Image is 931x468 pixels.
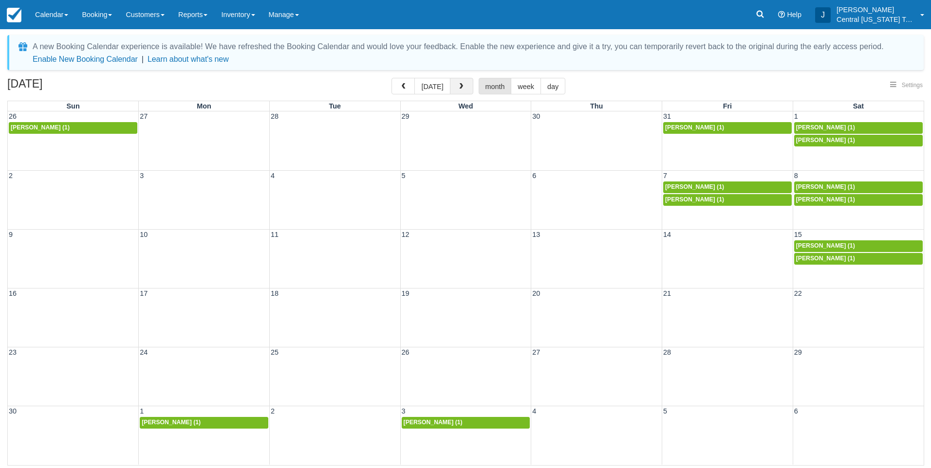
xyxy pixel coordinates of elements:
span: Thu [590,102,603,110]
span: 30 [8,407,18,415]
span: [PERSON_NAME] (1) [665,124,724,131]
a: [PERSON_NAME] (1) [794,122,923,134]
span: 4 [270,172,276,180]
a: Learn about what's new [148,55,229,63]
span: 22 [793,289,803,297]
span: 31 [662,112,672,120]
span: [PERSON_NAME] (1) [796,183,855,190]
span: 27 [139,112,149,120]
span: 26 [401,348,410,356]
span: 28 [662,348,672,356]
img: checkfront-main-nav-mini-logo.png [7,8,21,22]
span: 11 [270,231,279,238]
span: [PERSON_NAME] (1) [665,196,724,203]
span: 21 [662,289,672,297]
button: Settings [884,78,929,92]
a: [PERSON_NAME] (1) [663,194,792,206]
span: [PERSON_NAME] (1) [11,124,70,131]
button: week [511,78,541,94]
span: [PERSON_NAME] (1) [142,419,201,426]
span: 2 [8,172,14,180]
p: [PERSON_NAME] [837,5,914,15]
button: day [540,78,565,94]
a: [PERSON_NAME] (1) [794,135,923,146]
i: Help [778,11,785,18]
span: [PERSON_NAME] (1) [796,124,855,131]
span: [PERSON_NAME] (1) [796,137,855,144]
span: Sat [853,102,864,110]
span: Settings [902,82,923,89]
span: 30 [531,112,541,120]
span: 15 [793,231,803,238]
span: 13 [531,231,541,238]
span: 9 [8,231,14,238]
span: [PERSON_NAME] (1) [796,255,855,262]
span: 7 [662,172,668,180]
span: [PERSON_NAME] (1) [796,196,855,203]
span: Sun [67,102,80,110]
span: 5 [401,172,407,180]
span: 5 [662,407,668,415]
span: 10 [139,231,149,238]
span: 3 [401,407,407,415]
a: [PERSON_NAME] (1) [9,122,137,134]
span: 25 [270,348,279,356]
h2: [DATE] [7,78,130,96]
span: 16 [8,289,18,297]
span: 26 [8,112,18,120]
span: 29 [793,348,803,356]
p: Central [US_STATE] Tours [837,15,914,24]
span: 12 [401,231,410,238]
span: 27 [531,348,541,356]
span: [PERSON_NAME] (1) [404,419,463,426]
a: [PERSON_NAME] (1) [140,417,268,429]
button: [DATE] [414,78,450,94]
span: 29 [401,112,410,120]
span: 2 [270,407,276,415]
span: 8 [793,172,799,180]
a: [PERSON_NAME] (1) [794,181,923,193]
span: 17 [139,289,149,297]
span: [PERSON_NAME] (1) [796,242,855,249]
span: 1 [139,407,145,415]
span: 4 [531,407,537,415]
span: Mon [197,102,211,110]
span: | [142,55,144,63]
span: 14 [662,231,672,238]
span: 20 [531,289,541,297]
span: 19 [401,289,410,297]
span: Fri [723,102,732,110]
div: A new Booking Calendar experience is available! We have refreshed the Booking Calendar and would ... [33,41,884,53]
a: [PERSON_NAME] (1) [794,253,923,265]
a: [PERSON_NAME] (1) [794,194,923,206]
span: Tue [329,102,341,110]
a: [PERSON_NAME] (1) [663,122,792,134]
a: [PERSON_NAME] (1) [402,417,530,429]
span: 23 [8,348,18,356]
button: month [479,78,512,94]
div: J [815,7,831,23]
span: Help [787,11,801,18]
span: 6 [793,407,799,415]
span: 28 [270,112,279,120]
span: 3 [139,172,145,180]
button: Enable New Booking Calendar [33,54,138,64]
span: 6 [531,172,537,180]
span: 18 [270,289,279,297]
span: 1 [793,112,799,120]
a: [PERSON_NAME] (1) [663,181,792,193]
span: 24 [139,348,149,356]
span: Wed [458,102,473,110]
span: [PERSON_NAME] (1) [665,183,724,190]
a: [PERSON_NAME] (1) [794,240,923,252]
